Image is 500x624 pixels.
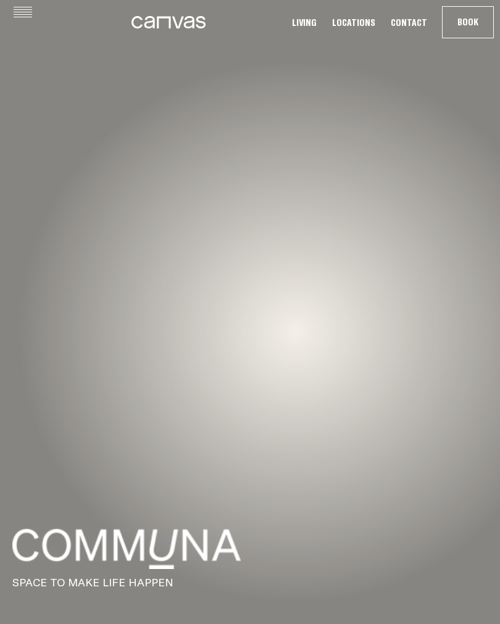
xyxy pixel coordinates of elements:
a: Locations [328,16,379,29]
p: SPACE TO MAKE LIFE HAPPEN [12,575,488,590]
button: Book [443,7,493,38]
a: Contact [387,16,431,29]
img: f04c9ce801152f45bcdbb394012f34b369c57f26-4501x793.png [12,529,241,569]
a: Living [288,16,320,29]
